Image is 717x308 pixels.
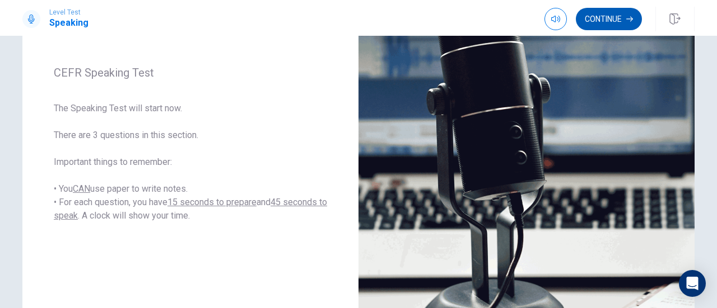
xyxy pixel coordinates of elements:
span: The Speaking Test will start now. There are 3 questions in this section. Important things to reme... [54,102,327,222]
div: Open Intercom Messenger [679,270,706,297]
h1: Speaking [49,16,89,30]
button: Continue [576,8,642,30]
span: CEFR Speaking Test [54,66,327,79]
span: Level Test [49,8,89,16]
u: 15 seconds to prepare [167,197,257,207]
u: CAN [73,183,90,194]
